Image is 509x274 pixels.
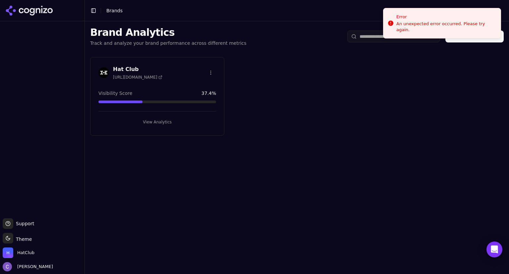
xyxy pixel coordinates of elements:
[98,117,216,127] button: View Analytics
[3,247,34,258] button: Open organization switcher
[15,264,53,270] span: [PERSON_NAME]
[3,262,53,271] button: Open user button
[13,237,32,242] span: Theme
[106,8,123,13] span: Brands
[17,250,34,256] span: HatClub
[3,247,13,258] img: HatClub
[486,241,502,257] div: Open Intercom Messenger
[98,90,132,97] span: Visibility Score
[98,67,109,78] img: Hat Club
[13,220,34,227] span: Support
[113,65,162,73] h3: Hat Club
[396,21,495,33] div: An unexpected error occurred. Please try again.
[396,14,495,20] div: Error
[106,7,123,14] nav: breadcrumb
[90,40,247,46] p: Track and analyze your brand performance across different metrics
[201,90,216,97] span: 37.4 %
[90,27,247,38] h1: Brand Analytics
[3,262,12,271] img: Chris Hayes
[113,75,162,80] span: [URL][DOMAIN_NAME]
